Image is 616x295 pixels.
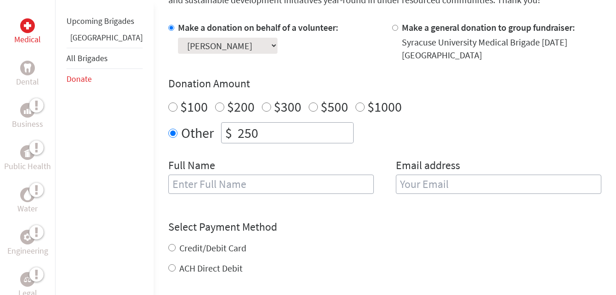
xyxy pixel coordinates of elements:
label: $100 [180,98,208,115]
a: Upcoming Brigades [67,16,134,26]
label: Full Name [168,158,215,175]
img: Medical [24,22,31,29]
input: Enter Full Name [168,175,374,194]
div: Dental [20,61,35,75]
label: Make a donation on behalf of a volunteer: [178,22,339,33]
img: Public Health [24,148,31,157]
p: Engineering [7,244,48,257]
a: WaterWater [17,187,38,215]
label: Other [181,122,214,143]
label: Make a general donation to group fundraiser: [402,22,575,33]
div: Engineering [20,230,35,244]
img: Water [24,189,31,200]
li: Upcoming Brigades [67,11,143,31]
img: Legal Empowerment [24,277,31,282]
li: Donate [67,69,143,89]
label: Credit/Debit Card [179,242,246,254]
div: Public Health [20,145,35,160]
p: Dental [16,75,39,88]
div: Legal Empowerment [20,272,35,287]
p: Public Health [4,160,51,173]
label: Email address [396,158,460,175]
div: Syracuse University Medical Brigade [DATE] [GEOGRAPHIC_DATA] [402,36,601,62]
label: ACH Direct Debit [179,262,243,274]
p: Medical [14,33,41,46]
p: Water [17,202,38,215]
a: [GEOGRAPHIC_DATA] [70,32,143,43]
p: Business [12,118,43,130]
a: DentalDental [16,61,39,88]
h4: Select Payment Method [168,220,601,234]
a: Donate [67,74,92,84]
div: Medical [20,18,35,33]
label: $500 [321,98,348,115]
li: Panama [67,31,143,48]
a: Public HealthPublic Health [4,145,51,173]
img: Dental [24,63,31,72]
input: Your Email [396,175,601,194]
div: $ [222,123,236,143]
a: All Brigades [67,53,108,63]
div: Water [20,187,35,202]
label: $300 [274,98,301,115]
li: All Brigades [67,48,143,69]
a: BusinessBusiness [12,103,43,130]
div: Business [20,103,35,118]
img: Engineering [24,233,31,241]
h4: Donation Amount [168,76,601,91]
img: Business [24,107,31,114]
input: Enter Amount [236,123,353,143]
label: $200 [227,98,255,115]
a: EngineeringEngineering [7,230,48,257]
a: MedicalMedical [14,18,41,46]
label: $1000 [367,98,402,115]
